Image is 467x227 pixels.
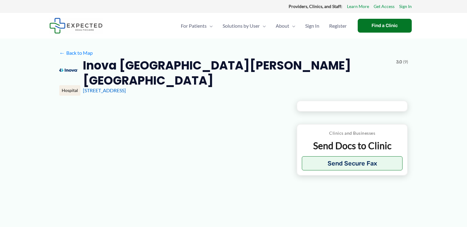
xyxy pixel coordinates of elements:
h2: Inova [GEOGRAPHIC_DATA][PERSON_NAME] [GEOGRAPHIC_DATA] [83,58,391,88]
span: For Patients [181,15,207,37]
p: Clinics and Businesses [302,129,403,137]
span: ← [59,50,65,56]
a: Get Access [374,2,395,10]
span: (9) [403,58,408,66]
span: Menu Toggle [207,15,213,37]
a: Register [324,15,352,37]
span: About [276,15,289,37]
img: Expected Healthcare Logo - side, dark font, small [49,18,103,34]
p: Send Docs to Clinic [302,140,403,152]
a: ←Back to Map [59,48,93,58]
a: Solutions by UserMenu Toggle [218,15,271,37]
a: AboutMenu Toggle [271,15,300,37]
span: 3.0 [396,58,402,66]
span: Menu Toggle [260,15,266,37]
a: Find a Clinic [358,19,412,33]
div: Hospital [59,85,80,96]
a: Sign In [399,2,412,10]
a: For PatientsMenu Toggle [176,15,218,37]
a: Learn More [347,2,369,10]
a: [STREET_ADDRESS] [83,87,126,93]
span: Sign In [305,15,319,37]
span: Register [329,15,347,37]
span: Menu Toggle [289,15,295,37]
nav: Primary Site Navigation [176,15,352,37]
a: Sign In [300,15,324,37]
button: Send Secure Fax [302,156,403,170]
strong: Providers, Clinics, and Staff: [289,4,342,9]
span: Solutions by User [223,15,260,37]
